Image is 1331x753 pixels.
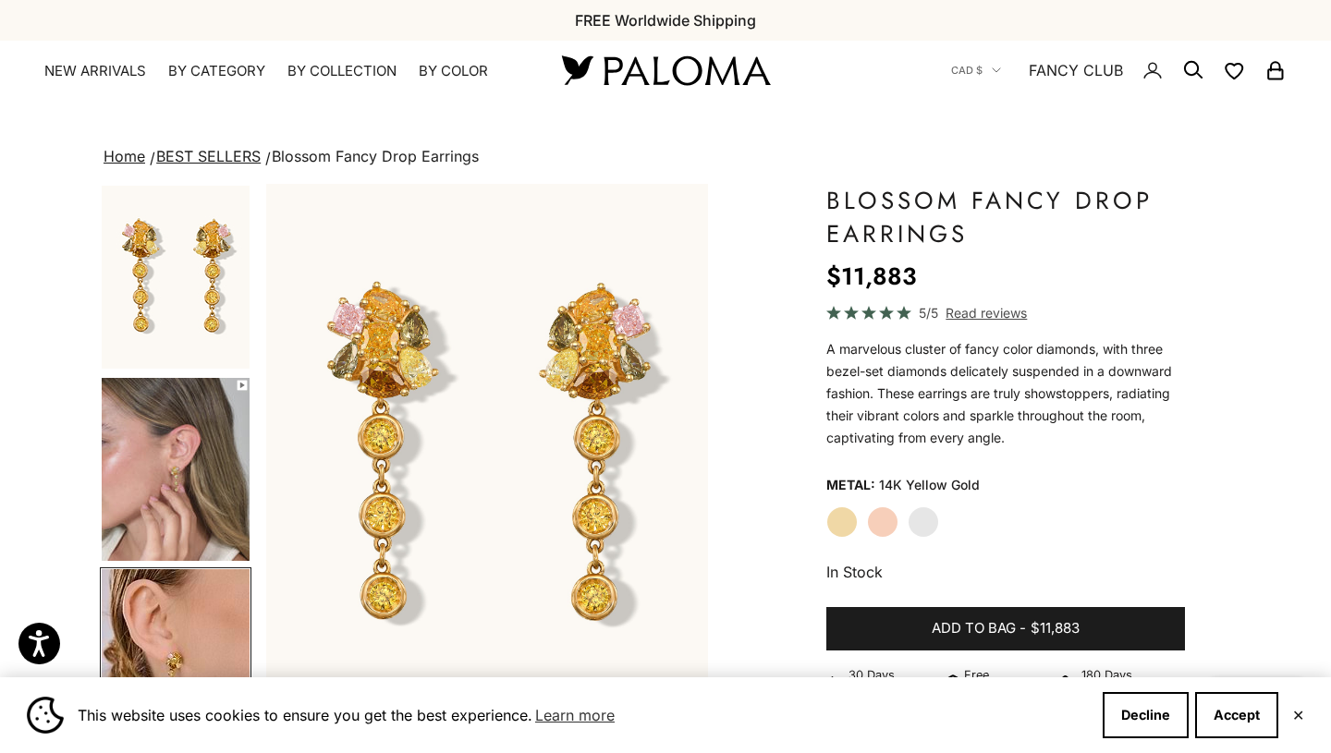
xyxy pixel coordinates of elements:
[266,184,708,729] img: #YellowGold
[1031,617,1080,640] span: $11,883
[44,62,146,80] a: NEW ARRIVALS
[102,378,250,561] img: #YellowGold #RoseGold #WhiteGold
[27,697,64,734] img: Cookie banner
[951,41,1287,100] nav: Secondary navigation
[287,62,397,80] summary: By Collection
[826,338,1185,449] p: A marvelous cluster of fancy color diamonds, with three bezel-set diamonds delicately suspended i...
[849,665,934,704] p: 30 Days Return
[156,147,261,165] a: BEST SELLERS
[826,560,1185,584] p: In Stock
[272,147,479,165] span: Blossom Fancy Drop Earrings
[266,184,708,729] div: Item 1 of 13
[964,665,1042,704] p: Free Shipping
[104,147,145,165] a: Home
[100,376,251,563] button: Go to item 4
[1081,665,1185,704] p: 180 Days Warranty
[1195,692,1278,738] button: Accept
[951,62,983,79] span: CAD $
[102,186,250,369] img: #YellowGold
[932,617,1016,640] span: Add to bag
[879,471,980,499] variant-option-value: 14K Yellow Gold
[102,569,250,752] img: #YellowGold #WhiteGold #RoseGold
[826,302,1185,323] a: 5/5 Read reviews
[1103,692,1189,738] button: Decline
[826,184,1185,250] h1: Blossom Fancy Drop Earrings
[100,144,1231,170] nav: breadcrumbs
[100,184,251,370] button: Go to item 1
[919,302,938,323] span: 5/5
[532,701,617,729] a: Learn more
[826,607,1185,651] button: Add to bag-$11,883
[1029,58,1123,82] a: FANCY CLUB
[951,62,1001,79] button: CAD $
[946,302,1027,323] span: Read reviews
[168,62,265,80] summary: By Category
[419,62,488,80] summary: By Color
[826,471,875,499] legend: Metal:
[575,8,756,32] p: FREE Worldwide Shipping
[44,62,518,80] nav: Primary navigation
[826,258,917,295] sale-price: $11,883
[1292,710,1304,721] button: Close
[78,701,1088,729] span: This website uses cookies to ensure you get the best experience.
